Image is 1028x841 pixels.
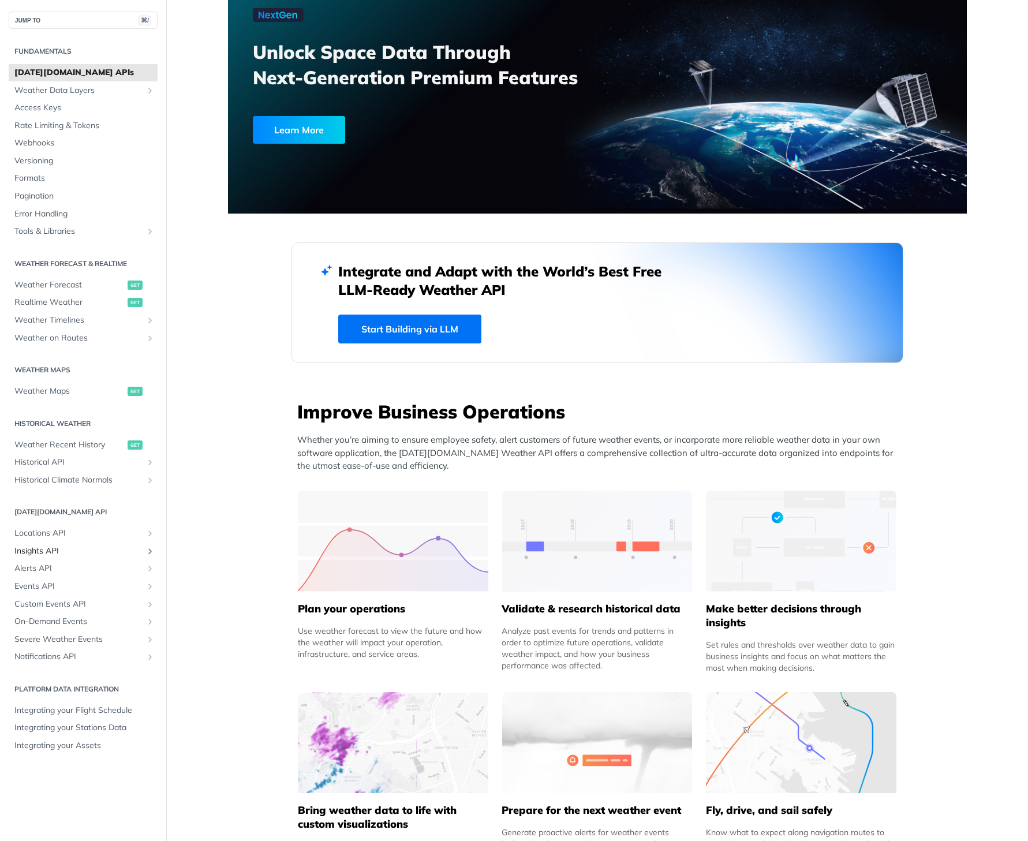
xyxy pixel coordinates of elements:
span: Integrating your Stations Data [14,722,155,734]
a: Weather Recent Historyget [9,436,158,454]
a: On-Demand EventsShow subpages for On-Demand Events [9,613,158,630]
span: Custom Events API [14,599,143,610]
span: Severe Weather Events [14,634,143,645]
a: Integrating your Assets [9,737,158,754]
img: 2c0a313-group-496-12x.svg [502,692,693,793]
button: Show subpages for Custom Events API [145,600,155,609]
span: Alerts API [14,563,143,574]
h5: Plan your operations [298,602,488,616]
button: Show subpages for Weather Timelines [145,316,155,325]
a: Error Handling [9,205,158,223]
h2: Weather Forecast & realtime [9,259,158,269]
button: Show subpages for Alerts API [145,564,155,573]
h2: Weather Maps [9,365,158,375]
span: ⌘/ [139,16,151,25]
p: Whether you’re aiming to ensure employee safety, alert customers of future weather events, or inc... [297,433,903,473]
a: Alerts APIShow subpages for Alerts API [9,560,158,577]
span: get [128,298,143,307]
h2: Historical Weather [9,418,158,429]
span: Locations API [14,528,143,539]
button: Show subpages for Insights API [145,547,155,556]
span: Tools & Libraries [14,226,143,237]
button: JUMP TO⌘/ [9,12,158,29]
span: Pagination [14,190,155,202]
div: Analyze past events for trends and patterns in order to optimize future operations, validate weat... [502,625,692,671]
span: Historical API [14,457,143,468]
a: Integrating your Stations Data [9,719,158,737]
span: Formats [14,173,155,184]
span: Access Keys [14,102,155,114]
span: Events API [14,581,143,592]
button: Show subpages for Weather Data Layers [145,86,155,95]
div: Learn More [253,116,345,144]
span: [DATE][DOMAIN_NAME] APIs [14,67,155,79]
h2: [DATE][DOMAIN_NAME] API [9,507,158,517]
img: 13d7ca0-group-496-2.svg [502,491,693,592]
h5: Validate & research historical data [502,602,692,616]
span: Integrating your Assets [14,740,155,752]
h5: Fly, drive, and sail safely [706,803,896,817]
img: 4463876-group-4982x.svg [298,692,488,793]
span: Webhooks [14,137,155,149]
span: Weather Data Layers [14,85,143,96]
span: Realtime Weather [14,297,125,308]
a: Notifications APIShow subpages for Notifications API [9,648,158,666]
button: Show subpages for On-Demand Events [145,617,155,626]
span: Weather on Routes [14,332,143,344]
button: Show subpages for Severe Weather Events [145,635,155,644]
h2: Platform DATA integration [9,684,158,694]
a: Historical APIShow subpages for Historical API [9,454,158,471]
span: get [128,440,143,450]
img: a22d113-group-496-32x.svg [706,491,896,592]
h5: Prepare for the next weather event [502,803,692,817]
span: Error Handling [14,208,155,220]
a: Integrating your Flight Schedule [9,702,158,719]
div: Set rules and thresholds over weather data to gain business insights and focus on what matters th... [706,639,896,674]
span: get [128,281,143,290]
a: Learn More [253,116,539,144]
button: Show subpages for Historical API [145,458,155,467]
span: Weather Forecast [14,279,125,291]
h5: Make better decisions through insights [706,602,896,630]
button: Show subpages for Locations API [145,529,155,538]
span: Weather Maps [14,386,125,397]
a: Insights APIShow subpages for Insights API [9,543,158,560]
span: Integrating your Flight Schedule [14,705,155,716]
span: Versioning [14,155,155,167]
a: Historical Climate NormalsShow subpages for Historical Climate Normals [9,472,158,489]
span: Rate Limiting & Tokens [14,120,155,132]
h5: Bring weather data to life with custom visualizations [298,803,488,831]
a: Weather on RoutesShow subpages for Weather on Routes [9,330,158,347]
a: Pagination [9,188,158,205]
button: Show subpages for Historical Climate Normals [145,476,155,485]
a: Webhooks [9,134,158,152]
h3: Unlock Space Data Through Next-Generation Premium Features [253,39,610,90]
h3: Improve Business Operations [297,399,903,424]
a: Versioning [9,152,158,170]
a: Custom Events APIShow subpages for Custom Events API [9,596,158,613]
a: Weather Data LayersShow subpages for Weather Data Layers [9,82,158,99]
span: Historical Climate Normals [14,474,143,486]
a: Weather Forecastget [9,276,158,294]
button: Show subpages for Events API [145,582,155,591]
a: Start Building via LLM [338,315,481,343]
a: Formats [9,170,158,187]
a: Severe Weather EventsShow subpages for Severe Weather Events [9,631,158,648]
a: Rate Limiting & Tokens [9,117,158,134]
a: Weather TimelinesShow subpages for Weather Timelines [9,312,158,329]
img: NextGen [253,8,304,22]
a: [DATE][DOMAIN_NAME] APIs [9,64,158,81]
button: Show subpages for Tools & Libraries [145,227,155,236]
img: 994b3d6-mask-group-32x.svg [706,692,896,793]
img: 39565e8-group-4962x.svg [298,491,488,592]
a: Locations APIShow subpages for Locations API [9,525,158,542]
h2: Fundamentals [9,46,158,57]
h2: Integrate and Adapt with the World’s Best Free LLM-Ready Weather API [338,262,679,299]
a: Weather Mapsget [9,383,158,400]
a: Tools & LibrariesShow subpages for Tools & Libraries [9,223,158,240]
span: get [128,387,143,396]
div: Use weather forecast to view the future and how the weather will impact your operation, infrastru... [298,625,488,660]
span: Weather Recent History [14,439,125,451]
a: Events APIShow subpages for Events API [9,578,158,595]
span: On-Demand Events [14,616,143,627]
